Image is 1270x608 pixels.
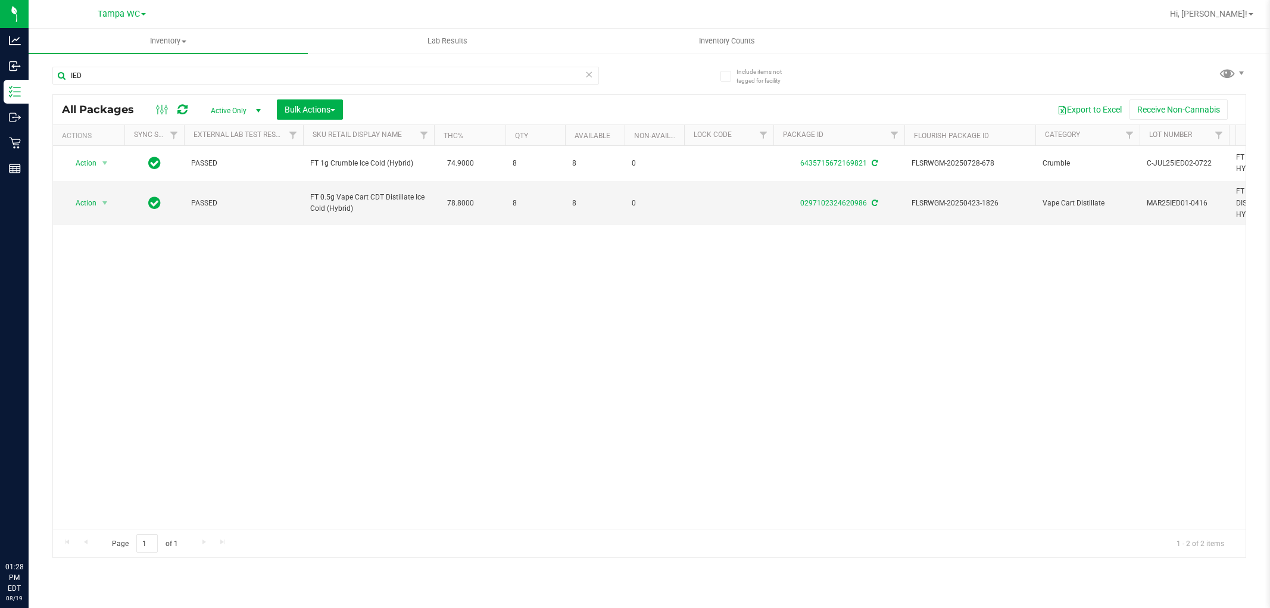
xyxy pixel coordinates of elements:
[800,199,867,207] a: 0297102324620986
[754,125,773,145] a: Filter
[194,130,287,139] a: External Lab Test Result
[62,103,146,116] span: All Packages
[513,158,558,169] span: 8
[1147,158,1222,169] span: C-JUL25IED02-0722
[313,130,402,139] a: Sku Retail Display Name
[98,155,113,172] span: select
[694,130,732,139] a: Lock Code
[102,534,188,553] span: Page of 1
[283,125,303,145] a: Filter
[98,9,140,19] span: Tampa WC
[1043,198,1132,209] span: Vape Cart Distillate
[800,159,867,167] a: 6435715672169821
[9,163,21,174] inline-svg: Reports
[5,594,23,603] p: 08/19
[513,198,558,209] span: 8
[572,158,617,169] span: 8
[587,29,866,54] a: Inventory Counts
[414,125,434,145] a: Filter
[441,155,480,172] span: 74.9000
[191,198,296,209] span: PASSED
[9,86,21,98] inline-svg: Inventory
[585,67,594,82] span: Clear
[65,155,97,172] span: Action
[1129,99,1228,120] button: Receive Non-Cannabis
[148,195,161,211] span: In Sync
[277,99,343,120] button: Bulk Actions
[737,67,796,85] span: Include items not tagged for facility
[308,29,587,54] a: Lab Results
[148,155,161,172] span: In Sync
[870,199,878,207] span: Sync from Compliance System
[885,125,904,145] a: Filter
[914,132,989,140] a: Flourish Package ID
[310,158,427,169] span: FT 1g Crumble Ice Cold (Hybrid)
[191,158,296,169] span: PASSED
[1149,130,1192,139] a: Lot Number
[98,195,113,211] span: select
[1209,125,1229,145] a: Filter
[164,125,184,145] a: Filter
[783,130,823,139] a: Package ID
[29,36,308,46] span: Inventory
[515,132,528,140] a: Qty
[441,195,480,212] span: 78.8000
[912,198,1028,209] span: FLSRWGM-20250423-1826
[9,35,21,46] inline-svg: Analytics
[62,132,120,140] div: Actions
[912,158,1028,169] span: FLSRWGM-20250728-678
[1170,9,1247,18] span: Hi, [PERSON_NAME]!
[1147,198,1222,209] span: MAR25IED01-0416
[1045,130,1080,139] a: Category
[575,132,610,140] a: Available
[572,198,617,209] span: 8
[310,192,427,214] span: FT 0.5g Vape Cart CDT Distillate Ice Cold (Hybrid)
[1043,158,1132,169] span: Crumble
[634,132,687,140] a: Non-Available
[12,513,48,548] iframe: Resource center
[9,137,21,149] inline-svg: Retail
[29,29,308,54] a: Inventory
[683,36,771,46] span: Inventory Counts
[632,198,677,209] span: 0
[52,67,599,85] input: Search Package ID, Item Name, SKU, Lot or Part Number...
[1167,534,1234,552] span: 1 - 2 of 2 items
[5,562,23,594] p: 01:28 PM EDT
[136,534,158,553] input: 1
[9,111,21,123] inline-svg: Outbound
[444,132,463,140] a: THC%
[134,130,180,139] a: Sync Status
[411,36,483,46] span: Lab Results
[870,159,878,167] span: Sync from Compliance System
[9,60,21,72] inline-svg: Inbound
[65,195,97,211] span: Action
[632,158,677,169] span: 0
[1050,99,1129,120] button: Export to Excel
[285,105,335,114] span: Bulk Actions
[1120,125,1140,145] a: Filter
